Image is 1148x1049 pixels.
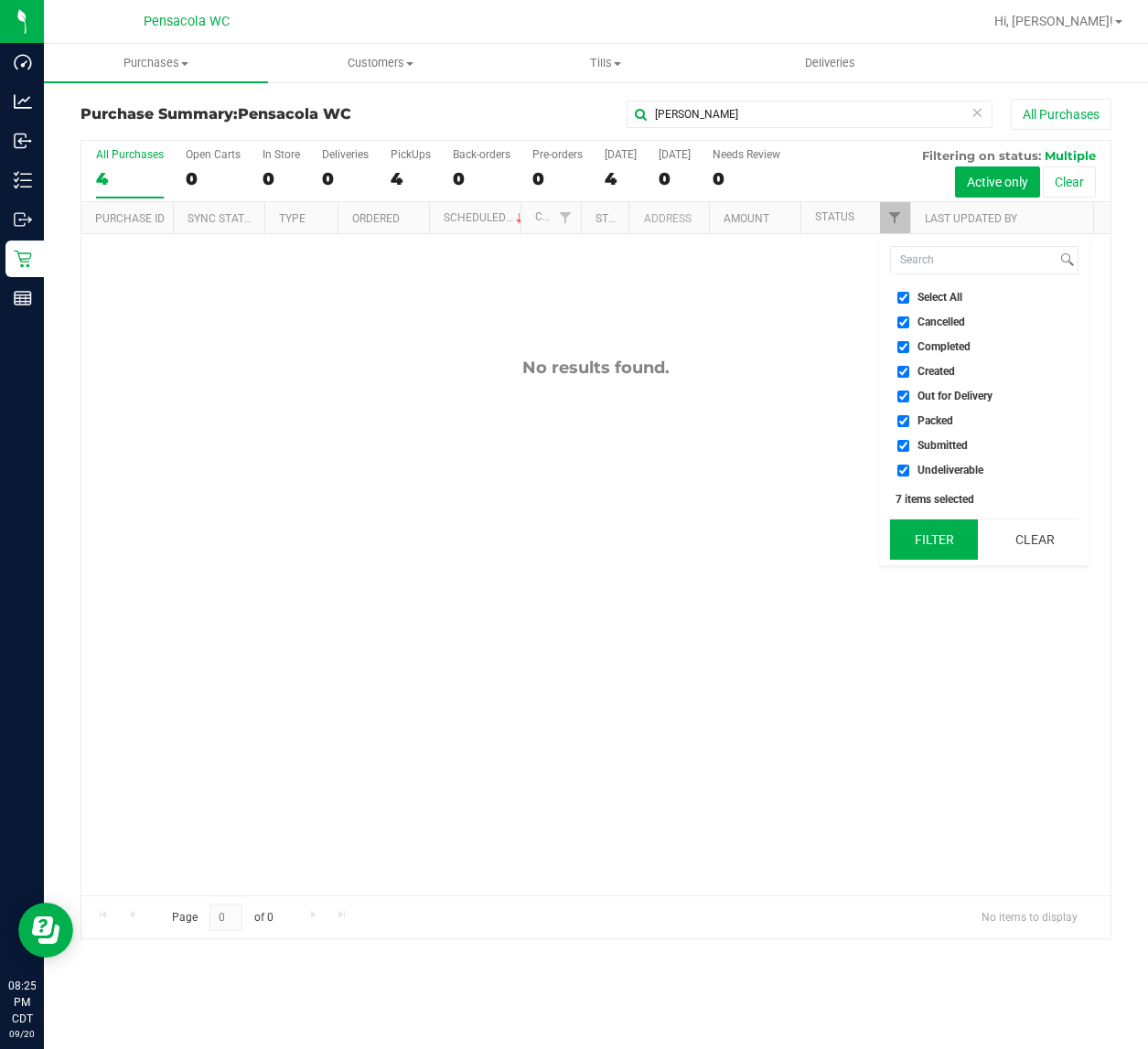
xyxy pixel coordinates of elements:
div: Deliveries [322,148,369,161]
a: Deliveries [717,44,941,82]
div: 4 [96,168,164,189]
a: Last Updated By [925,212,1017,225]
span: Hi, [PERSON_NAME]! [994,14,1113,28]
a: Amount [724,212,769,225]
inline-svg: Reports [14,289,32,307]
div: 0 [659,168,691,189]
div: All Purchases [96,148,164,161]
span: Multiple [1045,148,1096,163]
input: Search [891,247,1057,273]
input: Cancelled [897,316,909,328]
span: Clear [971,101,983,124]
div: 0 [263,168,300,189]
input: Out for Delivery [897,391,909,402]
div: 7 items selected [896,493,1073,506]
input: Search Purchase ID, Original ID, State Registry ID or Customer Name... [627,101,992,128]
a: Purchases [44,44,268,82]
a: Purchase ID [95,212,165,225]
inline-svg: Inventory [14,171,32,189]
input: Undeliverable [897,465,909,476]
div: No results found. [81,358,1110,378]
div: [DATE] [605,148,637,161]
input: Completed [897,341,909,353]
a: Tills [493,44,717,82]
inline-svg: Analytics [14,92,32,111]
button: Clear [1043,166,1096,198]
th: Address [628,202,709,234]
span: Cancelled [917,316,965,327]
span: Customers [269,55,491,71]
inline-svg: Dashboard [14,53,32,71]
div: 4 [391,168,431,189]
div: [DATE] [659,148,691,161]
div: In Store [263,148,300,161]
a: Status [815,210,854,223]
span: Purchases [44,55,268,71]
input: Packed [897,415,909,427]
span: No items to display [967,904,1092,931]
a: State Registry ID [595,212,692,225]
p: 08:25 PM CDT [8,978,36,1027]
div: 4 [605,168,637,189]
span: Out for Delivery [917,391,992,401]
span: Filtering on status: [922,148,1041,163]
span: Submitted [917,440,968,451]
inline-svg: Retail [14,250,32,268]
span: Pensacola WC [144,14,230,29]
div: Pre-orders [532,148,583,161]
button: All Purchases [1011,99,1111,130]
input: Select All [897,292,909,304]
span: Undeliverable [917,465,983,476]
inline-svg: Outbound [14,210,32,229]
span: Packed [917,415,953,426]
input: Created [897,366,909,378]
h3: Purchase Summary: [80,106,424,123]
div: 0 [713,168,780,189]
div: PickUps [391,148,431,161]
button: Active only [955,166,1040,198]
span: Select All [917,292,962,303]
a: Customers [268,44,492,82]
div: Needs Review [713,148,780,161]
input: Submitted [897,440,909,452]
div: 0 [186,168,241,189]
div: 0 [532,168,583,189]
iframe: Resource center [18,903,73,958]
span: Pensacola WC [238,105,351,123]
span: Page of 0 [156,904,288,932]
a: Filter [551,202,581,233]
button: Clear [991,519,1078,560]
a: Filter [880,202,910,233]
span: Completed [917,341,971,352]
div: 0 [322,168,369,189]
div: Open Carts [186,148,241,161]
div: Back-orders [453,148,510,161]
a: Customer [535,210,592,223]
div: 0 [453,168,510,189]
a: Sync Status [188,212,258,225]
span: Deliveries [780,55,880,71]
button: Filter [890,519,978,560]
a: Ordered [352,212,400,225]
span: Tills [494,55,716,71]
span: Created [917,366,955,377]
inline-svg: Inbound [14,132,32,150]
a: Scheduled [444,211,527,224]
a: Type [279,212,306,225]
p: 09/20 [8,1027,36,1041]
